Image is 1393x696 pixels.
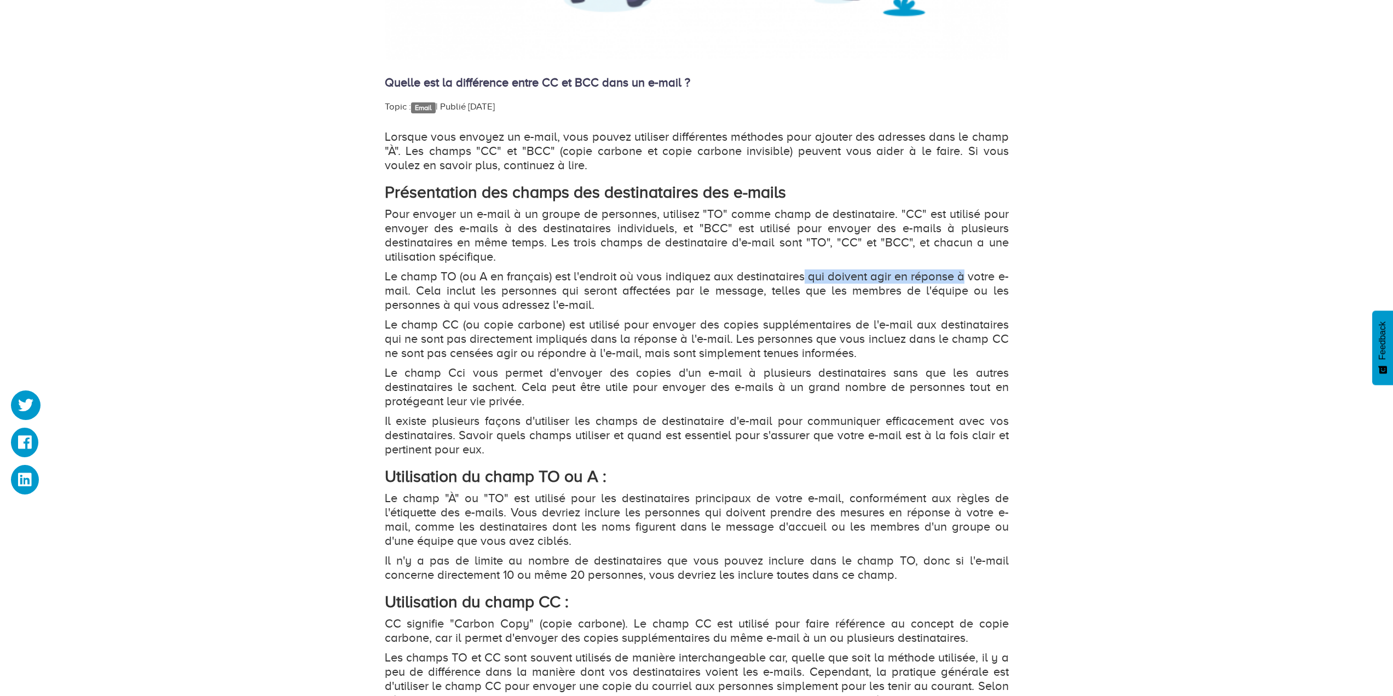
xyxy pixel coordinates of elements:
[385,318,1009,360] p: Le champ CC (ou copie carbone) est utilisé pour envoyer des copies supplémentaires de l'e-mail au...
[385,76,1009,89] h4: Quelle est la différence entre CC et BCC dans un e-mail ?
[385,617,1009,645] p: CC signifie "Carbon Copy" (copie carbone). Le champ CC est utilisé pour faire référence au concep...
[411,102,436,113] a: Email
[385,101,438,112] span: Topic : |
[1338,641,1380,683] iframe: Drift Widget Chat Controller
[1378,321,1388,360] span: Feedback
[385,207,1009,264] p: Pour envoyer un e-mail à un groupe de personnes, utilisez "TO" comme champ de destinataire. "CC" ...
[385,593,569,611] strong: Utilisation du champ CC :
[440,101,495,112] span: Publié [DATE]
[385,491,1009,548] p: Le champ "À" ou "TO" est utilisé pour les destinataires principaux de votre e-mail, conformément ...
[385,414,1009,457] p: Il existe plusieurs façons d'utiliser les champs de destinataire d'e-mail pour communiquer effica...
[385,130,1009,172] p: Lorsque vous envoyez un e-mail, vous pouvez utiliser différentes méthodes pour ajouter des adress...
[385,183,786,202] strong: Présentation des champs des destinataires des e-mails
[1372,310,1393,385] button: Feedback - Afficher l’enquête
[385,269,1009,312] p: Le champ TO (ou A en français) est l'endroit où vous indiquez aux destinataires qui doivent agir ...
[385,366,1009,409] p: Le champ Cci vous permet d'envoyer des copies d'un e-mail à plusieurs destinataires sans que les ...
[1167,527,1386,648] iframe: Drift Widget Chat Window
[385,554,1009,582] p: Il n'y a pas de limite au nombre de destinataires que vous pouvez inclure dans le champ TO, donc ...
[385,467,606,486] strong: Utilisation du champ TO ou A :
